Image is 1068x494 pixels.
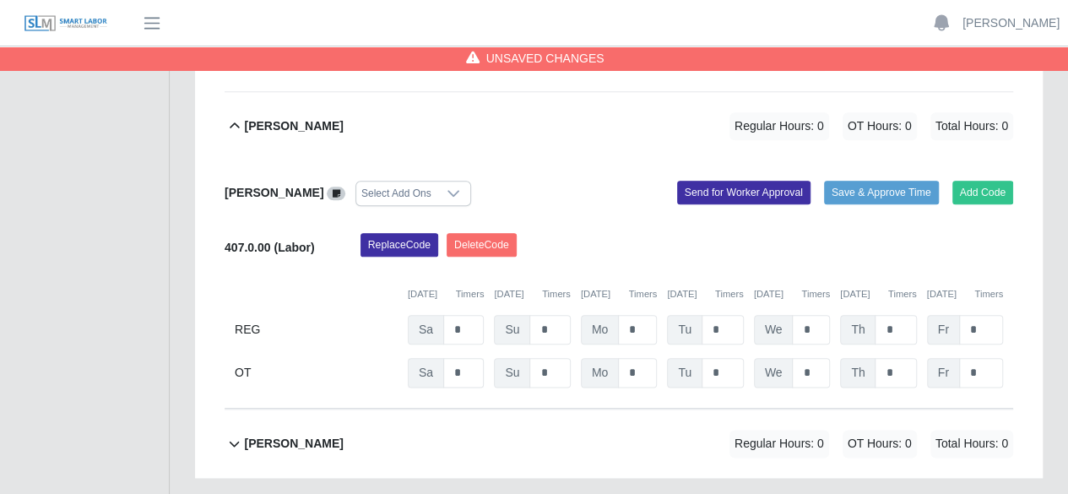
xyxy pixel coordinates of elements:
[927,315,960,345] span: Fr
[244,435,343,453] b: [PERSON_NAME]
[930,430,1013,458] span: Total Hours: 0
[581,315,619,345] span: Mo
[952,181,1014,204] button: Add Code
[667,358,702,388] span: Tu
[486,50,604,67] span: Unsaved Changes
[840,358,876,388] span: Th
[628,287,657,301] button: Timers
[235,315,398,345] div: REG
[840,315,876,345] span: Th
[840,287,916,301] div: [DATE]
[667,315,702,345] span: Tu
[927,287,1003,301] div: [DATE]
[361,233,438,257] button: ReplaceCode
[930,112,1013,140] span: Total Hours: 0
[754,315,794,345] span: We
[667,287,743,301] div: [DATE]
[729,430,829,458] span: Regular Hours: 0
[729,112,829,140] span: Regular Hours: 0
[235,358,398,388] div: OT
[581,358,619,388] span: Mo
[962,14,1060,32] a: [PERSON_NAME]
[225,186,323,199] b: [PERSON_NAME]
[408,358,444,388] span: Sa
[581,287,657,301] div: [DATE]
[824,181,939,204] button: Save & Approve Time
[244,117,343,135] b: [PERSON_NAME]
[843,112,917,140] span: OT Hours: 0
[542,287,571,301] button: Timers
[754,287,830,301] div: [DATE]
[927,358,960,388] span: Fr
[408,315,444,345] span: Sa
[715,287,744,301] button: Timers
[356,182,436,205] div: Select Add Ons
[327,186,345,199] a: View/Edit Notes
[843,430,917,458] span: OT Hours: 0
[456,287,485,301] button: Timers
[494,358,530,388] span: Su
[754,358,794,388] span: We
[494,315,530,345] span: Su
[677,181,810,204] button: Send for Worker Approval
[801,287,830,301] button: Timers
[974,287,1003,301] button: Timers
[225,410,1013,478] button: [PERSON_NAME] Regular Hours: 0 OT Hours: 0 Total Hours: 0
[494,287,570,301] div: [DATE]
[225,241,315,254] b: 407.0.00 (Labor)
[24,14,108,33] img: SLM Logo
[447,233,517,257] button: DeleteCode
[888,287,917,301] button: Timers
[225,92,1013,160] button: [PERSON_NAME] Regular Hours: 0 OT Hours: 0 Total Hours: 0
[408,287,484,301] div: [DATE]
